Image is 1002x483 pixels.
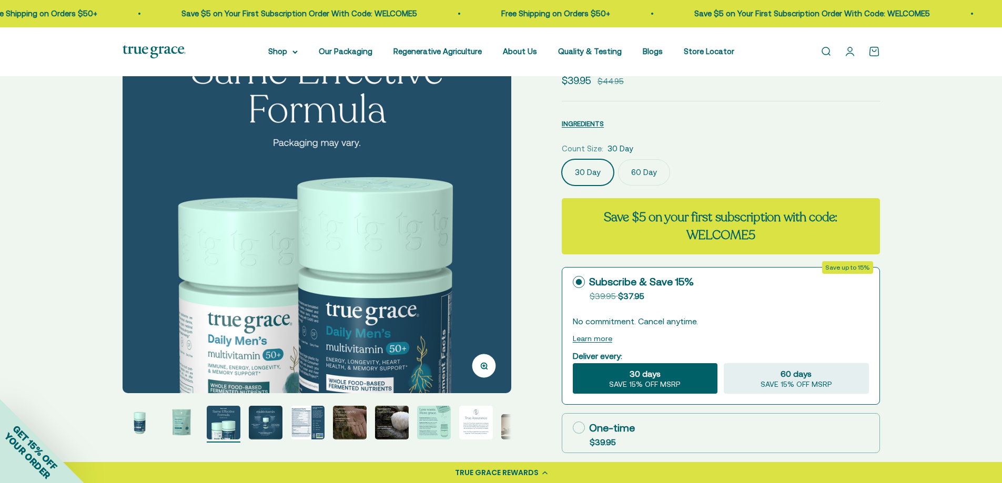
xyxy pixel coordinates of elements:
compare-at-price: $44.95 [598,75,624,88]
button: Go to item 9 [459,406,493,443]
button: Go to item 3 [207,406,240,443]
p: Save $5 on Your First Subscription Order With Code: WELCOME5 [694,7,930,20]
button: Go to item 2 [165,406,198,443]
img: Daily Men's 50+ Multivitamin [375,406,409,439]
img: Daily Multivitamin for Energy, Longevity, Heart Health, & Memory Support* - L-ergothioneine to su... [165,406,198,439]
button: Go to item 8 [417,406,451,443]
span: GET 15% OFF [11,423,59,472]
legend: Count Size: [562,142,603,155]
button: Go to item 7 [375,406,409,443]
span: 30 Day [608,142,633,155]
a: About Us [503,47,537,56]
span: INGREDIENTS [562,120,604,128]
div: TRUE GRACE REWARDS [455,467,539,478]
img: Daily Men's 50+ Multivitamin [291,406,325,439]
a: Free Shipping on Orders $50+ [501,9,610,18]
button: Go to item 1 [123,406,156,443]
img: Daily Men's 50+ Multivitamin [459,406,493,439]
span: YOUR ORDER [2,430,53,481]
button: Go to item 4 [249,406,282,443]
a: Quality & Testing [558,47,622,56]
sale-price: $39.95 [562,73,591,88]
img: Daily Men's 50+ Multivitamin [207,406,240,439]
img: Daily Men's 50+ Multivitamin [249,406,282,439]
button: Go to item 10 [501,414,535,443]
button: Go to item 6 [333,406,367,443]
a: Regenerative Agriculture [393,47,482,56]
img: Daily Men's 50+ Multivitamin [417,406,451,439]
a: Our Packaging [319,47,372,56]
img: Daily Men's 50+ Multivitamin [123,5,511,393]
a: Blogs [643,47,663,56]
img: Daily Men's 50+ Multivitamin [333,406,367,439]
summary: Shop [268,45,298,58]
p: Save $5 on Your First Subscription Order With Code: WELCOME5 [181,7,417,20]
strong: Save $5 on your first subscription with code: WELCOME5 [604,209,837,244]
button: INGREDIENTS [562,117,604,130]
button: Go to item 5 [291,406,325,443]
img: Daily Men's 50+ Multivitamin [123,406,156,439]
a: Store Locator [684,47,734,56]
